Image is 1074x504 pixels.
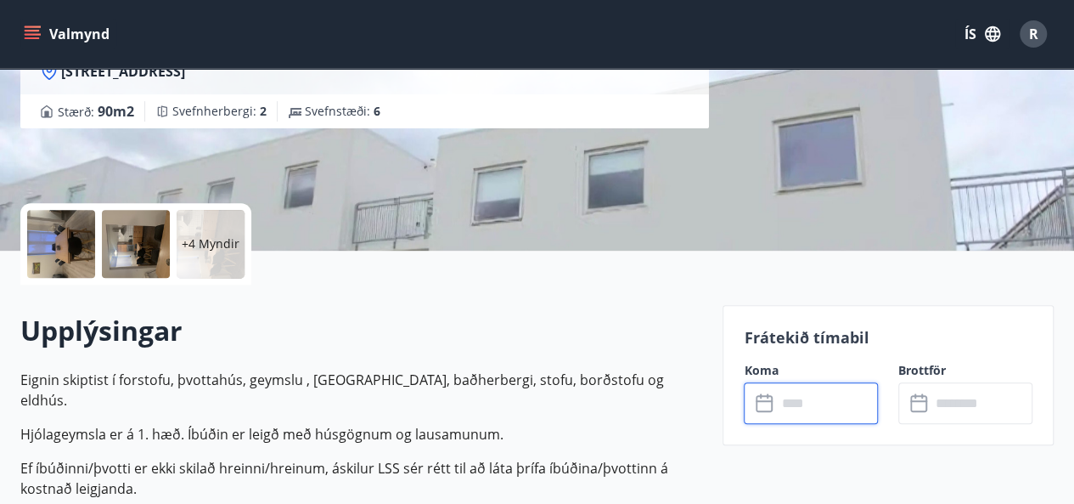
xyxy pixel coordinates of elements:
[58,101,134,122] span: Stærð :
[744,326,1032,348] p: Frátekið tímabil
[1029,25,1038,43] span: R
[20,424,702,445] p: Hjólageymsla er á 1. hæð. Íbúðin er leigð með húsgögnum og lausamunum.
[260,103,267,119] span: 2
[374,103,380,119] span: 6
[305,103,380,120] span: Svefnstæði :
[898,362,1032,379] label: Brottför
[182,235,239,252] p: +4 Myndir
[1013,14,1054,54] button: R
[61,62,185,81] span: [STREET_ADDRESS]
[955,19,1009,49] button: ÍS
[744,362,878,379] label: Koma
[20,19,116,49] button: menu
[20,458,702,499] p: Ef íbúðinni/þvotti er ekki skilað hreinni/hreinum, áskilur LSS sér rétt til að láta þrífa íbúðina...
[20,370,702,411] p: Eignin skiptist í forstofu, þvottahús, geymslu , [GEOGRAPHIC_DATA], baðherbergi, stofu, borðstofu...
[172,103,267,120] span: Svefnherbergi :
[20,312,702,349] h2: Upplýsingar
[98,102,134,121] span: 90 m2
